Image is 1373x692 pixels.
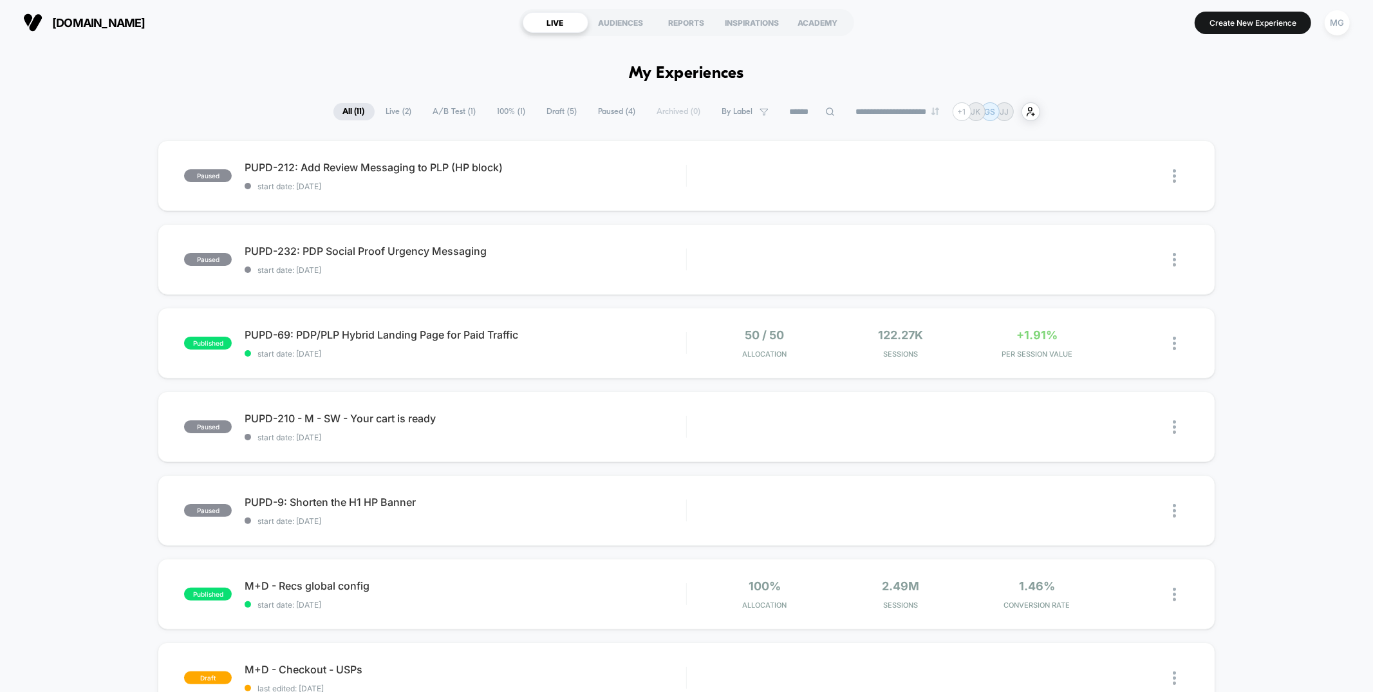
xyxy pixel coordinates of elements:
[184,253,232,266] span: paused
[488,103,536,120] span: 100% ( 1 )
[19,12,149,33] button: [DOMAIN_NAME]
[1016,328,1058,342] span: +1.91%
[588,12,654,33] div: AUDIENCES
[245,182,686,191] span: start date: [DATE]
[1019,579,1055,593] span: 1.46%
[523,12,588,33] div: LIVE
[377,103,422,120] span: Live ( 2 )
[972,601,1102,610] span: CONVERSION RATE
[836,601,966,610] span: Sessions
[1173,420,1176,434] img: close
[883,579,920,593] span: 2.49M
[1173,671,1176,685] img: close
[245,245,686,257] span: PUPD-232: PDP Social Proof Urgency Messaging
[245,516,686,526] span: start date: [DATE]
[245,496,686,509] span: PUPD-9: Shorten the H1 HP Banner
[424,103,486,120] span: A/B Test ( 1 )
[1173,253,1176,267] img: close
[1195,12,1311,34] button: Create New Experience
[785,12,851,33] div: ACADEMY
[23,13,42,32] img: Visually logo
[333,103,375,120] span: All ( 11 )
[879,328,924,342] span: 122.27k
[1321,10,1354,36] button: MG
[743,350,787,359] span: Allocation
[1000,107,1009,117] p: JJ
[184,588,232,601] span: published
[245,161,686,174] span: PUPD-212: Add Review Messaging to PLP (HP block)
[537,103,587,120] span: Draft ( 5 )
[722,107,753,117] span: By Label
[245,412,686,425] span: PUPD-210 - M - SW - Your cart is ready
[745,328,785,342] span: 50 / 50
[245,349,686,359] span: start date: [DATE]
[589,103,646,120] span: Paused ( 4 )
[972,350,1102,359] span: PER SESSION VALUE
[245,600,686,610] span: start date: [DATE]
[743,601,787,610] span: Allocation
[245,433,686,442] span: start date: [DATE]
[953,102,971,121] div: + 1
[245,328,686,341] span: PUPD-69: PDP/PLP Hybrid Landing Page for Paid Traffic
[1173,504,1176,518] img: close
[184,671,232,684] span: draft
[245,265,686,275] span: start date: [DATE]
[931,108,939,115] img: end
[985,107,996,117] p: GS
[184,169,232,182] span: paused
[654,12,720,33] div: REPORTS
[245,663,686,676] span: M+D - Checkout - USPs
[1173,588,1176,601] img: close
[184,337,232,350] span: published
[245,579,686,592] span: M+D - Recs global config
[52,16,145,30] span: [DOMAIN_NAME]
[629,64,744,83] h1: My Experiences
[184,420,232,433] span: paused
[971,107,981,117] p: JK
[1173,169,1176,183] img: close
[836,350,966,359] span: Sessions
[1325,10,1350,35] div: MG
[1173,337,1176,350] img: close
[749,579,781,593] span: 100%
[720,12,785,33] div: INSPIRATIONS
[184,504,232,517] span: paused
